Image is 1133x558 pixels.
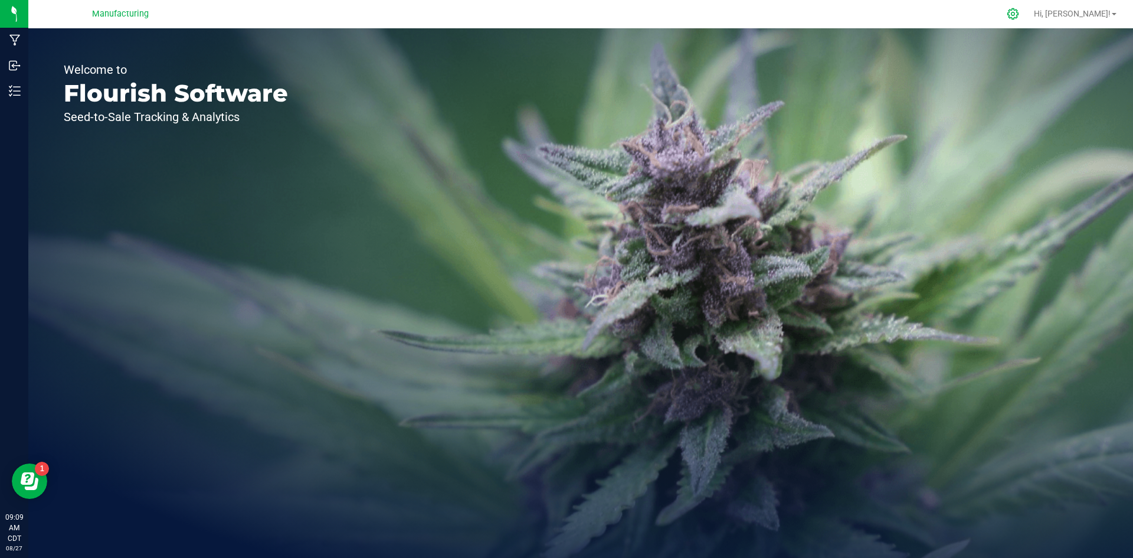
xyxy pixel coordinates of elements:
iframe: Resource center unread badge [35,462,49,476]
inline-svg: Inbound [9,60,21,71]
p: Flourish Software [64,81,288,105]
span: Hi, [PERSON_NAME]! [1034,9,1111,18]
p: Seed-to-Sale Tracking & Analytics [64,111,288,123]
iframe: Resource center [12,464,47,499]
div: Manage settings [1005,8,1021,20]
p: 08/27 [5,544,23,553]
inline-svg: Manufacturing [9,34,21,46]
inline-svg: Inventory [9,85,21,97]
p: 09:09 AM CDT [5,512,23,544]
span: Manufacturing [92,9,149,19]
p: Welcome to [64,64,288,76]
